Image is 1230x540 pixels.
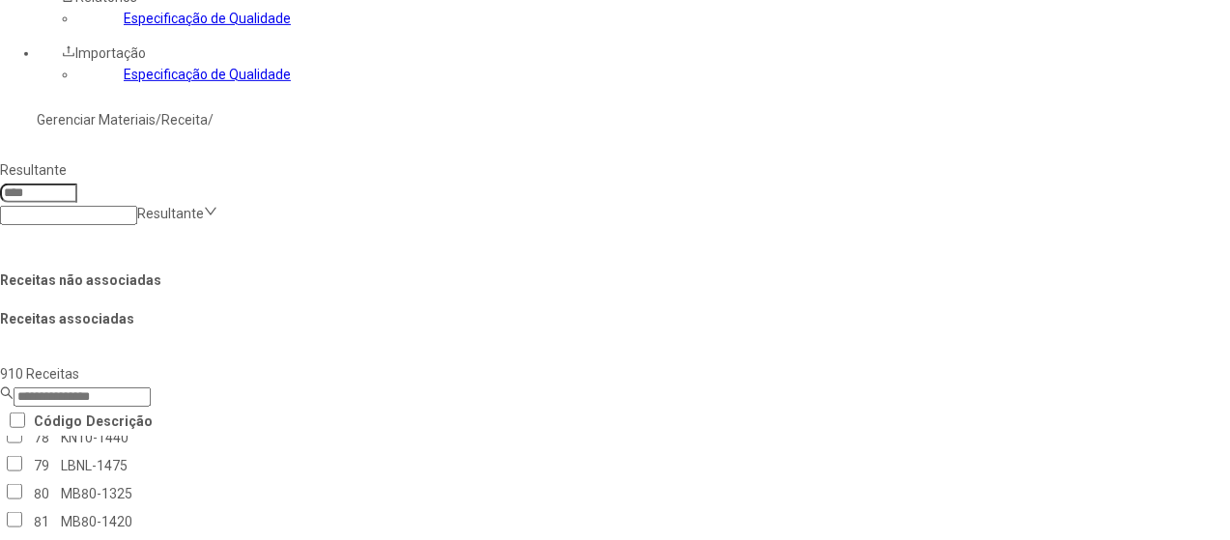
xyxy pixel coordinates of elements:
a: Especificação de Qualidade [124,11,291,26]
th: Descrição [85,409,154,435]
span: Importação [75,45,146,61]
th: Código [33,409,83,435]
td: MB80-1420 [60,508,139,534]
td: 81 [33,508,58,534]
nz-breadcrumb-separator: / [156,112,161,128]
a: Especificação de Qualidade [124,67,291,82]
td: 78 [33,424,58,450]
td: 80 [33,480,58,506]
nz-select-placeholder: Resultante [137,206,204,221]
td: MB80-1325 [60,480,139,506]
td: 79 [33,452,58,478]
nz-breadcrumb-separator: / [208,112,214,128]
td: KN10-1440 [60,424,139,450]
a: Receita [161,112,208,128]
a: Gerenciar Materiais [37,112,156,128]
td: LBNL-1475 [60,452,139,478]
